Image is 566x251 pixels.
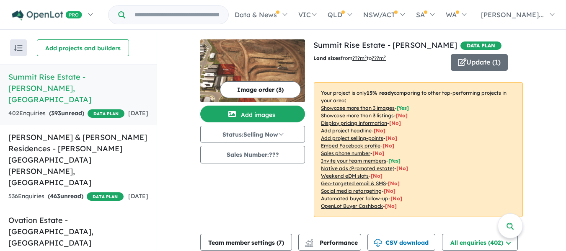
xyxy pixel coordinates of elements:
[385,203,397,209] span: [No]
[383,142,394,149] span: [ No ]
[396,165,408,171] span: [No]
[321,105,395,111] u: Showcase more than 3 images
[220,81,301,98] button: Image order (3)
[321,142,380,149] u: Embed Facebook profile
[367,55,386,61] span: to
[374,127,385,134] span: [ No ]
[388,180,400,186] span: [No]
[364,54,367,59] sup: 2
[397,105,409,111] span: [ Yes ]
[451,54,508,71] button: Update (1)
[388,158,401,164] span: [ Yes ]
[50,192,60,200] span: 463
[128,192,148,200] span: [DATE]
[321,188,382,194] u: Social media retargeting
[367,90,394,96] b: 15 % ready
[37,39,129,56] button: Add projects and builders
[88,109,124,118] span: DATA PLAN
[384,188,395,194] span: [No]
[321,165,394,171] u: Native ads (Promoted estate)
[374,239,382,247] img: download icon
[313,55,341,61] b: Land sizes
[306,239,358,246] span: Performance
[390,195,402,202] span: [No]
[49,109,84,117] strong: ( unread)
[321,173,369,179] u: Weekend eDM slots
[313,54,445,62] p: from
[8,191,124,202] div: 536 Enquir ies
[321,195,388,202] u: Automated buyer follow-up
[200,234,292,251] button: Team member settings (7)
[313,40,457,50] a: Summit Rise Estate - [PERSON_NAME]
[372,55,386,61] u: ???m
[321,127,372,134] u: Add project headline
[200,39,305,102] img: Summit Rise Estate - Gregory Hills
[128,109,148,117] span: [DATE]
[8,71,148,105] h5: Summit Rise Estate - [PERSON_NAME] , [GEOGRAPHIC_DATA]
[321,203,383,209] u: OpenLot Buyer Cashback
[305,241,313,247] img: bar-chart.svg
[200,146,305,163] button: Sales Number:???
[298,234,361,251] button: Performance
[352,55,367,61] u: ??? m
[12,10,82,21] img: Openlot PRO Logo White
[372,150,384,156] span: [ No ]
[48,192,83,200] strong: ( unread)
[321,158,386,164] u: Invite your team members
[442,234,518,251] button: All enquiries (402)
[8,109,124,119] div: 402 Enquir ies
[384,54,386,59] sup: 2
[460,41,501,50] span: DATA PLAN
[200,126,305,142] button: Status:Selling Now
[314,82,523,217] p: Your project is only comparing to other top-performing projects in your area: - - - - - - - - - -...
[385,135,397,141] span: [ No ]
[321,150,370,156] u: Sales phone number
[389,120,401,126] span: [ No ]
[481,10,544,19] span: [PERSON_NAME]...
[14,45,23,51] img: sort.svg
[321,112,394,119] u: Showcase more than 3 listings
[8,215,148,248] h5: Ovation Estate - [GEOGRAPHIC_DATA] , [GEOGRAPHIC_DATA]
[127,6,227,24] input: Try estate name, suburb, builder or developer
[396,112,408,119] span: [ No ]
[87,192,124,201] span: DATA PLAN
[51,109,61,117] span: 393
[305,239,313,243] img: line-chart.svg
[321,180,386,186] u: Geo-targeted email & SMS
[367,234,435,251] button: CSV download
[279,239,282,246] span: 7
[321,120,387,126] u: Display pricing information
[371,173,383,179] span: [No]
[200,106,305,122] button: Add images
[8,132,148,188] h5: [PERSON_NAME] & [PERSON_NAME] Residences - [PERSON_NAME][GEOGRAPHIC_DATA][PERSON_NAME] , [GEOGRAP...
[321,135,383,141] u: Add project selling-points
